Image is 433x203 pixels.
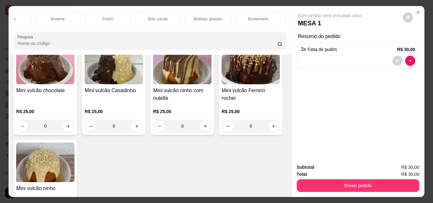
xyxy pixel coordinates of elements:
[63,121,73,131] button: increase-product-quantity
[153,108,211,115] p: R$ 25,00
[298,19,361,28] p: MESA 1
[397,46,415,53] p: R$ 30,00
[153,45,211,84] img: product-image
[17,121,28,131] button: decrease-product-quantity
[298,33,418,40] p: Resumo do pedido
[392,56,403,66] button: decrease-product-quantity
[401,164,419,171] span: R$ 30,00
[297,165,314,170] strong: Subtotal
[153,87,211,102] h4: Mini vulcão ninho com nutella
[401,171,419,178] span: R$ 30,00
[17,40,277,47] input: Pesquisa
[200,121,210,131] button: increase-product-quantity
[222,108,280,115] p: R$ 25,00
[86,121,96,131] button: decrease-product-quantity
[248,16,268,22] p: Bomboniere
[102,16,113,22] p: Pudim
[413,7,423,17] button: Close
[85,108,143,115] p: R$ 25,00
[297,179,419,192] button: Enviar pedido
[223,121,233,131] button: decrease-product-quantity
[85,87,143,94] h4: Mini vulcão Casadinho
[17,34,35,40] label: Pesquisa
[16,185,74,192] h4: Mini vulcão ninho
[16,45,74,84] img: product-image
[16,87,74,94] h4: Mini vulcão chocolate
[268,121,279,131] button: increase-product-quantity
[222,45,280,84] img: product-image
[222,87,280,102] h4: Mini vulcão Ferrero rocher
[154,121,165,131] button: decrease-product-quantity
[16,143,74,182] img: product-image
[85,45,143,84] img: product-image
[403,12,413,22] button: decrease-product-quantity
[307,47,337,52] span: Fatia de pudim
[16,108,74,115] p: R$ 25,00
[132,121,142,131] button: increase-product-quantity
[297,172,307,177] strong: Total
[148,16,168,22] p: Bolo vulcão
[51,16,65,22] p: Brownie
[194,16,222,22] p: Bebidas geladas
[301,46,337,53] p: 3 x
[298,12,361,19] p: Este pedido será vinculado para
[405,56,415,66] button: decrease-product-quantity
